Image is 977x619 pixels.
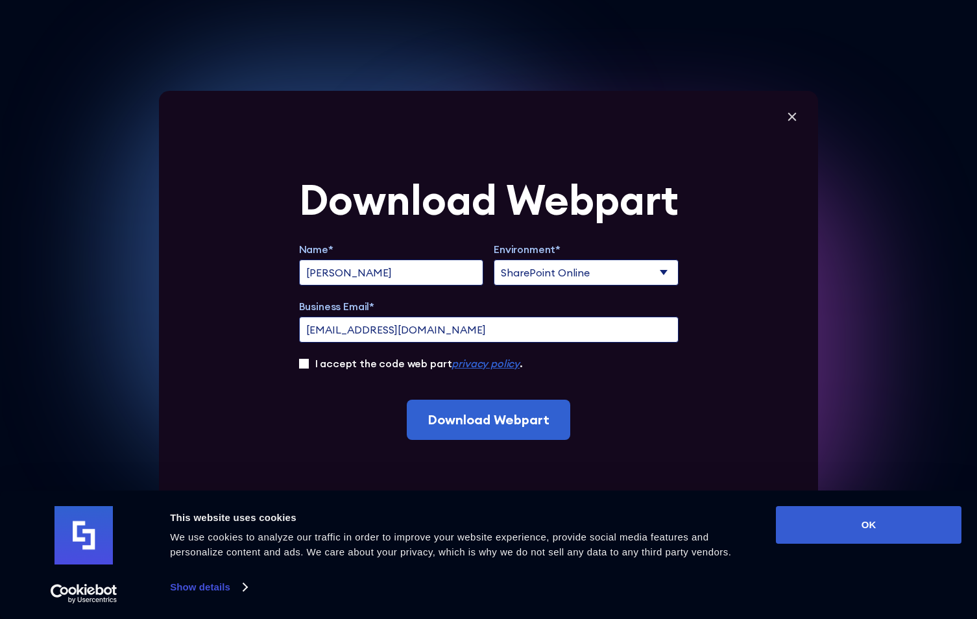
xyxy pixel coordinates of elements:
label: Business Email* [299,298,679,314]
label: I accept the code web part . [315,356,523,371]
form: Extend Trial [299,179,679,440]
a: Show details [170,577,247,597]
label: Environment* [494,241,679,257]
a: Usercentrics Cookiebot - opens in a new window [27,584,141,603]
label: Name* [299,241,484,257]
input: name@company.com [299,317,679,343]
div: Download Webpart [299,179,679,221]
a: privacy policy [452,357,520,370]
div: This website uses cookies [170,510,761,526]
input: Download Webpart [407,400,570,440]
button: OK [776,506,961,544]
span: We use cookies to analyze our traffic in order to improve your website experience, provide social... [170,531,731,557]
img: logo [54,506,113,564]
input: full name [299,260,484,285]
